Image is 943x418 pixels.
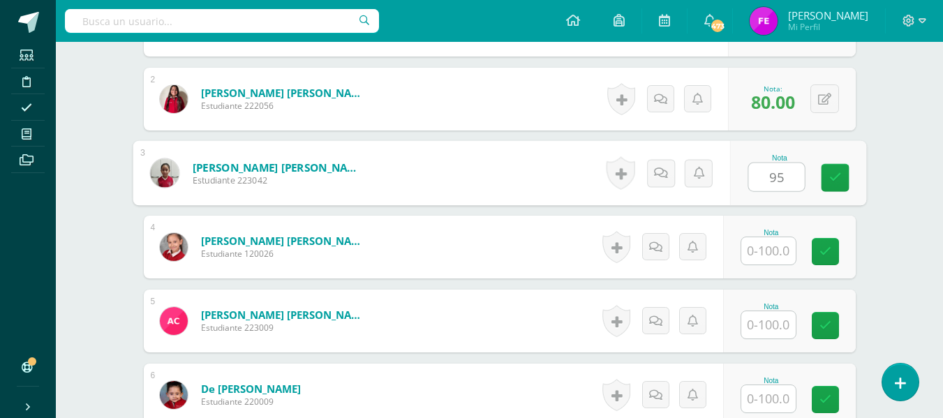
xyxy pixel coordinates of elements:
[710,18,725,33] span: 473
[741,385,796,412] input: 0-100.0
[748,163,804,191] input: 0-100.0
[160,233,188,261] img: b57088aa4ee3797d165ba3fa19adada9.png
[201,396,301,408] span: Estudiante 220009
[201,248,369,260] span: Estudiante 120026
[192,160,364,174] a: [PERSON_NAME] [PERSON_NAME]
[150,158,179,187] img: 8836859b004856fe58e4e911e8dacf8e.png
[201,382,301,396] a: de [PERSON_NAME]
[201,234,369,248] a: [PERSON_NAME] [PERSON_NAME]
[748,154,811,162] div: Nota
[741,237,796,264] input: 0-100.0
[741,377,802,385] div: Nota
[788,8,868,22] span: [PERSON_NAME]
[192,174,364,187] span: Estudiante 223042
[160,381,188,409] img: ef05fe2a70e4bf7fffe97b7127fd676b.png
[160,85,188,113] img: 1bfbd13a90a7528190b9ed654e88452b.png
[741,303,802,311] div: Nota
[65,9,379,33] input: Busca un usuario...
[750,7,778,35] img: 188e24212a95fa4c1aa12f958deb3bbe.png
[201,86,369,100] a: [PERSON_NAME] [PERSON_NAME]
[741,311,796,338] input: 0-100.0
[751,90,795,114] span: 80.00
[201,308,369,322] a: [PERSON_NAME] [PERSON_NAME]
[201,100,369,112] span: Estudiante 222056
[160,307,188,335] img: 0e557d5bfa47a8ec9e8144ad43d7e139.png
[741,229,802,237] div: Nota
[788,21,868,33] span: Mi Perfil
[201,322,369,334] span: Estudiante 223009
[751,84,795,94] div: Nota:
